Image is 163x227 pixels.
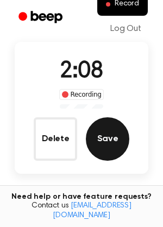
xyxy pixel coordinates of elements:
[60,60,103,83] span: 2:08
[34,117,77,161] button: Delete Audio Record
[59,89,104,100] div: Recording
[53,202,131,219] a: [EMAIL_ADDRESS][DOMAIN_NAME]
[7,201,156,220] span: Contact us
[86,117,129,161] button: Save Audio Record
[99,16,152,42] a: Log Out
[11,7,72,28] a: Beep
